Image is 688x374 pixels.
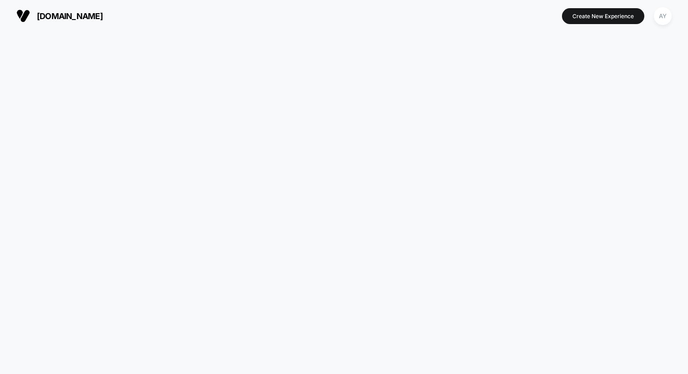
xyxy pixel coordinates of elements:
[37,11,103,21] span: [DOMAIN_NAME]
[16,9,30,23] img: Visually logo
[14,9,106,23] button: [DOMAIN_NAME]
[654,7,672,25] div: AY
[562,8,644,24] button: Create New Experience
[651,7,674,25] button: AY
